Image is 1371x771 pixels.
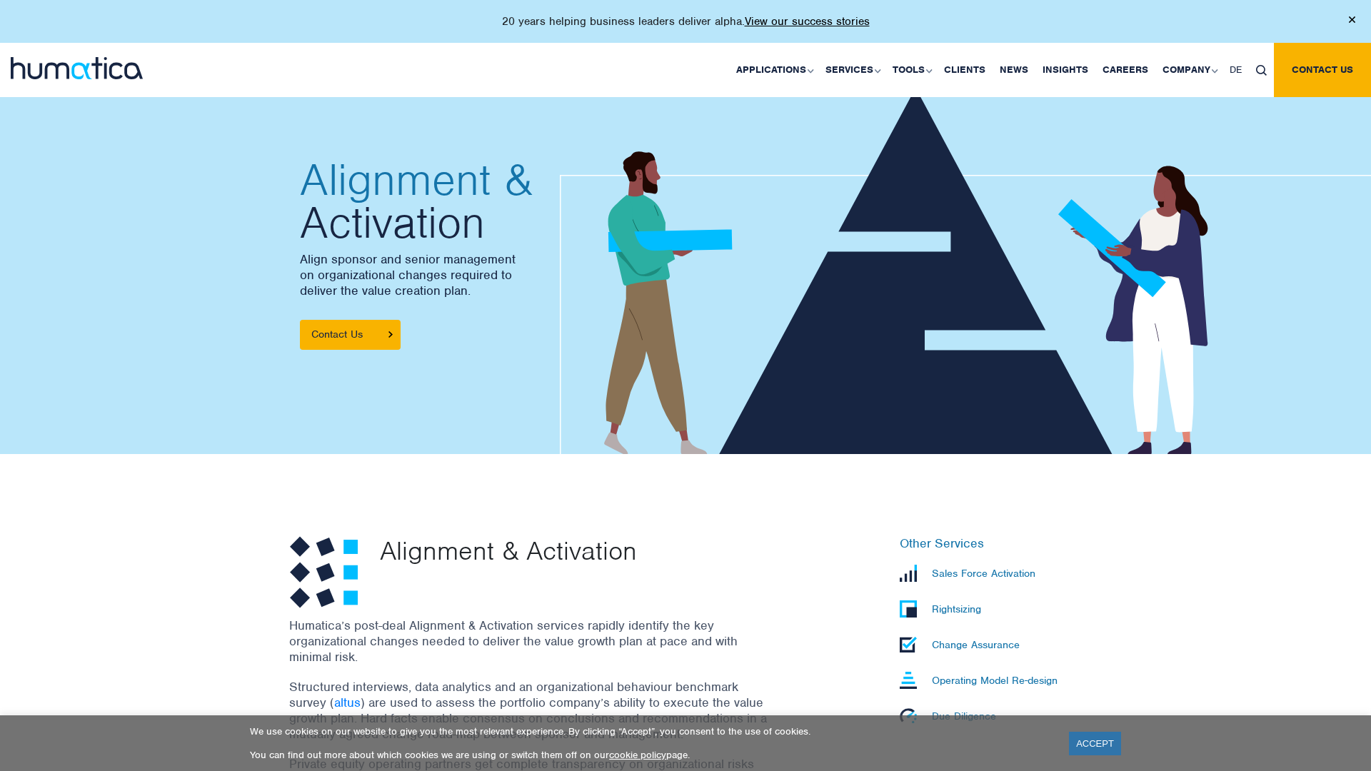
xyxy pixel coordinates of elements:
[334,695,361,710] a: altus
[932,638,1020,651] p: Change Assurance
[289,536,358,608] img: Alignment & Activation
[1155,43,1222,97] a: Company
[388,331,393,338] img: arrowicon
[1035,43,1095,97] a: Insights
[818,43,885,97] a: Services
[993,43,1035,97] a: News
[1095,43,1155,97] a: Careers
[1274,43,1371,97] a: Contact us
[900,637,917,652] img: Change Assurance
[502,14,870,29] p: 20 years helping business leaders deliver alpha.
[300,158,671,244] h2: Activation
[729,43,818,97] a: Applications
[900,565,917,582] img: Sales Force Activation
[900,672,917,689] img: Operating Model Re-design
[900,536,1082,552] h6: Other Services
[885,43,937,97] a: Tools
[900,708,917,724] img: Due Diligence
[932,710,996,722] p: Due Diligence
[250,725,1051,737] p: We use cookies on our website to give you the most relevant experience. By clicking “Accept”, you...
[250,749,1051,761] p: You can find out more about which cookies we are using or switch them off on our page.
[1069,732,1121,755] a: ACCEPT
[745,14,870,29] a: View our success stories
[1230,64,1242,76] span: DE
[289,679,775,742] p: Structured interviews, data analytics and an organizational behaviour benchmark survey ( ) are us...
[300,158,671,201] span: Alignment &
[380,536,810,565] p: Alignment & Activation
[932,674,1058,687] p: Operating Model Re-design
[289,618,775,665] p: Humatica’s post-deal Alignment & Activation services rapidly identify the key organizational chan...
[1256,65,1267,76] img: search_icon
[300,251,671,298] p: Align sponsor and senior management on organizational changes required to deliver the value creat...
[932,603,981,615] p: Rightsizing
[900,600,917,618] img: Rightsizing
[932,567,1035,580] p: Sales Force Activation
[300,320,401,350] a: Contact Us
[11,57,143,79] img: logo
[1222,43,1249,97] a: DE
[937,43,993,97] a: Clients
[609,749,666,761] a: cookie policy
